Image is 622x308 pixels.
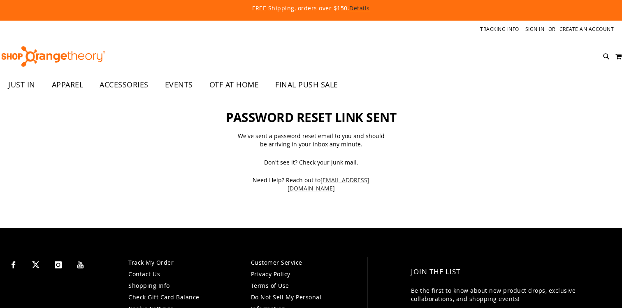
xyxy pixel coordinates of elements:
a: ACCESSORIES [91,75,157,94]
h1: Password reset link sent [215,99,407,125]
a: Check Gift Card Balance [128,293,200,301]
span: Don't see it? Check your junk mail. [235,158,387,167]
span: APPAREL [52,75,84,94]
span: ACCESSORIES [100,75,149,94]
a: Details [349,4,370,12]
a: Privacy Policy [251,270,290,278]
a: Sign In [525,26,545,33]
a: OTF AT HOME [201,75,267,94]
img: Twitter [32,261,39,268]
a: [EMAIL_ADDRESS][DOMAIN_NAME] [288,176,370,192]
a: Contact Us [128,270,160,278]
span: OTF AT HOME [209,75,259,94]
a: Visit our Instagram page [51,257,65,271]
a: Customer Service [251,259,302,266]
a: APPAREL [44,75,92,94]
a: Visit our Youtube page [74,257,88,271]
a: Shopping Info [128,282,170,289]
span: FINAL PUSH SALE [275,75,338,94]
a: Track My Order [128,259,174,266]
p: Be the first to know about new product drops, exclusive collaborations, and shopping events! [411,287,606,303]
a: Visit our X page [29,257,43,271]
a: FINAL PUSH SALE [267,75,346,94]
a: Create an Account [559,26,614,33]
a: Terms of Use [251,282,289,289]
h4: Join the List [411,261,606,283]
span: Need Help? Reach out to [235,176,387,193]
span: EVENTS [165,75,193,94]
a: EVENTS [157,75,201,94]
a: Visit our Facebook page [6,257,21,271]
span: We've sent a password reset email to you and should be arriving in your inbox any minute. [235,132,387,148]
span: JUST IN [8,75,35,94]
p: FREE Shipping, orders over $150. [64,4,558,12]
a: Tracking Info [480,26,519,33]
